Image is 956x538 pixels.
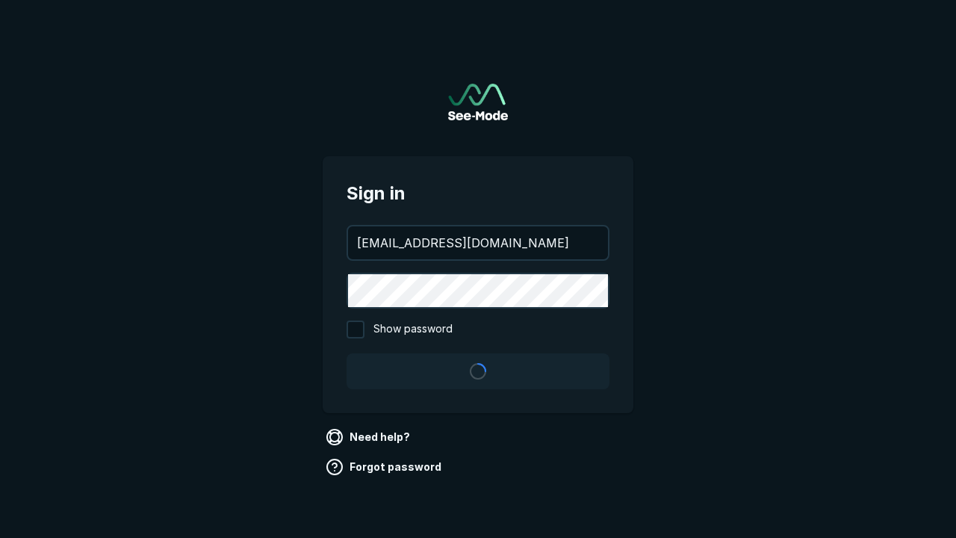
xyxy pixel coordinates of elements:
img: See-Mode Logo [448,84,508,120]
a: Go to sign in [448,84,508,120]
input: your@email.com [348,226,608,259]
a: Forgot password [323,455,447,479]
span: Sign in [347,180,609,207]
span: Show password [373,321,453,338]
a: Need help? [323,425,416,449]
